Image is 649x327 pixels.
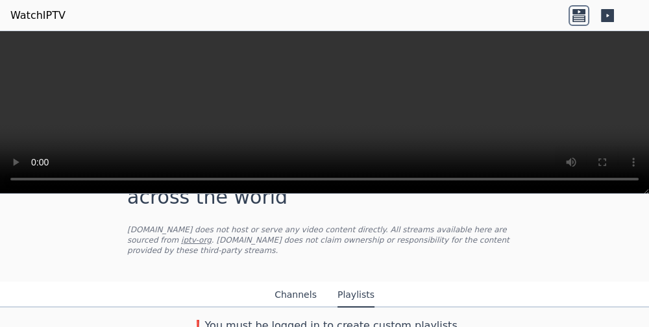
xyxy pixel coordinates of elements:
[10,8,66,23] a: WatchIPTV
[181,236,212,245] a: iptv-org
[337,283,374,308] button: Playlists
[127,224,522,256] p: [DOMAIN_NAME] does not host or serve any video content directly. All streams available here are s...
[275,283,317,308] button: Channels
